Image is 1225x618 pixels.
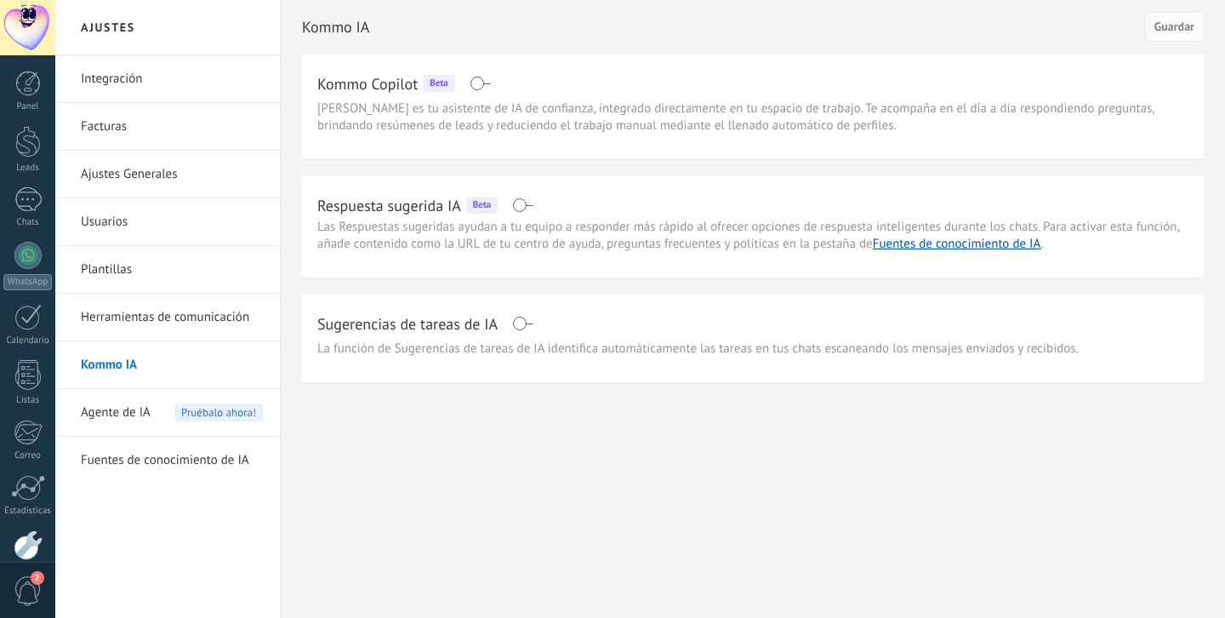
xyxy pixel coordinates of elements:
a: Agente de IA Pruébalo ahora! [81,389,263,437]
div: Chats [3,217,53,228]
a: Ajustes Generales [81,151,263,198]
li: Plantillas [55,246,280,294]
a: Usuarios [81,198,263,246]
div: Calendario [3,335,53,346]
div: Listas [3,395,53,406]
li: Fuentes de conocimiento de IA [55,437,280,484]
h2: Respuesta sugerida IA [317,195,461,216]
a: Facturas [81,103,263,151]
h2: Sugerencias de tareas de IA [317,313,498,335]
a: Herramientas de comunicación [81,294,263,341]
li: Integración [55,55,280,103]
div: Correo [3,450,53,461]
a: Fuentes de conocimiento de IA [873,236,1041,252]
a: Plantillas [81,246,263,294]
div: WhatsApp [3,274,52,290]
span: Las Respuestas sugeridas ayudan a tu equipo a responder más rápido al ofrecer opciones de respues... [317,219,1179,252]
a: Kommo IA [81,341,263,389]
span: [PERSON_NAME] es tu asistente de IA de confianza, integrado directamente en tu espacio de trabajo... [317,100,1188,134]
div: Leads [3,163,53,174]
li: Ajustes Generales [55,151,280,198]
div: Estadísticas [3,506,53,517]
span: La función de Sugerencias de tareas de IA identifica automáticamente las tareas en tus chats esca... [317,340,1079,358]
span: Beta [473,199,491,212]
li: Facturas [55,103,280,151]
h2: Kommo Copilot [317,73,418,94]
li: Kommo IA [55,341,280,389]
a: Fuentes de conocimiento de IA [81,437,263,484]
button: Guardar [1145,11,1204,42]
span: Agente de IA [81,389,151,437]
li: Agente de IA [55,389,280,437]
span: Beta [430,77,447,90]
span: Guardar [1154,20,1194,32]
li: Herramientas de comunicación [55,294,280,341]
div: Panel [3,101,53,112]
span: Pruébalo ahora! [174,403,263,421]
span: 2 [31,571,44,585]
a: Integración [81,55,263,103]
li: Usuarios [55,198,280,246]
h2: Kommo IA [302,10,1145,44]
